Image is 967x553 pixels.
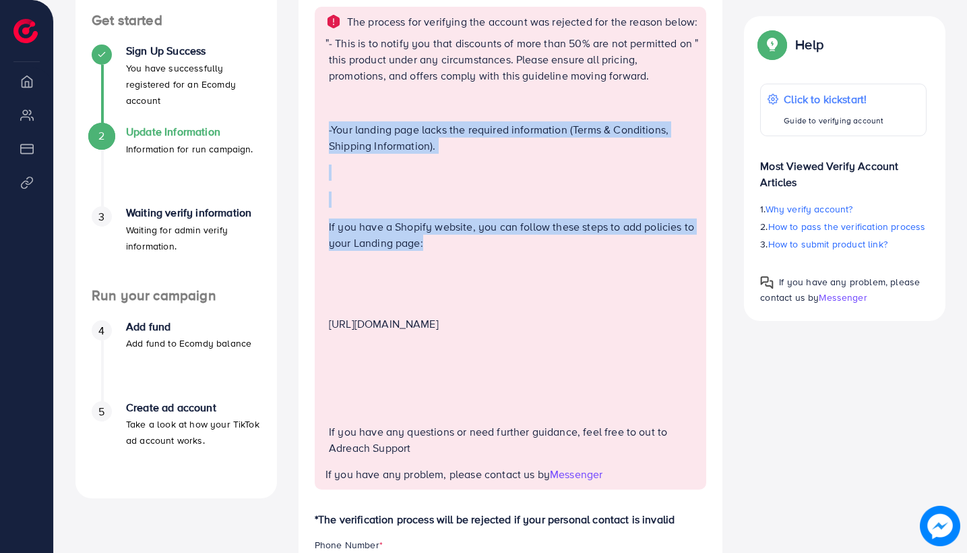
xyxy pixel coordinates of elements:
p: 1. [760,201,927,217]
h4: Waiting verify information [126,206,261,219]
p: - This is to notify you that discounts of more than 50% are not permitted on this product under a... [329,35,695,84]
img: Popup guide [760,32,784,57]
img: logo [13,19,38,43]
p: *The verification process will be rejected if your personal contact is invalid [315,511,707,527]
h4: Create ad account [126,401,261,414]
p: Information for run campaign. [126,141,253,157]
span: If you have any problem, please contact us by [760,275,920,304]
span: Why verify account? [766,202,853,216]
img: Popup guide [760,276,774,289]
p: If you have any questions or need further guidance, feel free to out to Adreach Support [329,424,695,456]
p: -Your landing page lacks the required information (Terms & Conditions, Shipping Information). [329,121,695,154]
p: Guide to verifying account [784,113,883,129]
li: Waiting verify information [75,206,277,287]
h4: Sign Up Success [126,45,261,57]
p: Click to kickstart! [784,91,883,107]
h4: Run your campaign [75,287,277,304]
span: How to submit product link? [768,237,887,251]
span: 5 [98,404,104,419]
label: Phone Number [315,538,383,552]
p: Add fund to Ecomdy balance [126,335,251,351]
p: 2. [760,219,927,235]
p: Most Viewed Verify Account Articles [760,147,927,190]
img: image [920,506,960,546]
span: Messenger [550,467,602,482]
span: Messenger [819,291,867,304]
h4: Update Information [126,125,253,138]
span: How to pass the verification process [768,220,926,233]
p: [URL][DOMAIN_NAME] [329,316,695,332]
li: Add fund [75,320,277,401]
p: The process for verifying the account was rejected for the reason below: [347,13,698,30]
p: You have successfully registered for an Ecomdy account [126,60,261,109]
span: " [695,35,698,467]
img: alert [325,13,342,30]
p: Help [795,36,823,53]
span: 4 [98,323,104,339]
h4: Get started [75,12,277,29]
span: If you have any problem, please contact us by [325,467,550,482]
span: " [325,35,329,467]
p: If you have a Shopify website, you can follow these steps to add policies to your Landing page: [329,219,695,251]
li: Sign Up Success [75,45,277,125]
h4: Add fund [126,320,251,333]
li: Create ad account [75,401,277,482]
span: 2 [98,128,104,144]
li: Update Information [75,125,277,206]
span: 3 [98,209,104,225]
p: Take a look at how your TikTok ad account works. [126,416,261,448]
p: Waiting for admin verify information. [126,222,261,254]
p: 3. [760,236,927,252]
